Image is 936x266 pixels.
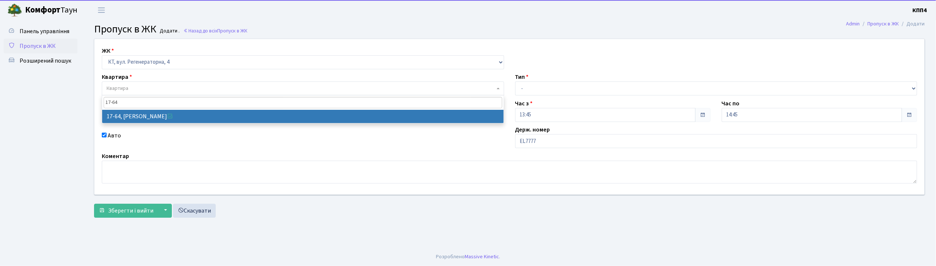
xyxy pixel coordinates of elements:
[20,42,56,50] span: Пропуск в ЖК
[515,73,529,81] label: Тип
[102,73,132,81] label: Квартира
[108,207,153,215] span: Зберегти і вийти
[173,204,216,218] a: Скасувати
[102,110,504,123] li: 17-64, [PERSON_NAME]
[913,6,927,15] a: КПП4
[722,99,740,108] label: Час по
[515,134,918,148] input: АА1234АА
[868,20,899,28] a: Пропуск в ЖК
[94,22,156,36] span: Пропуск в ЖК
[835,16,936,32] nav: breadcrumb
[913,6,927,14] b: КПП4
[4,53,77,68] a: Розширений пошук
[7,3,22,18] img: logo.png
[102,152,129,161] label: Коментар
[25,4,77,17] span: Таун
[25,4,60,16] b: Комфорт
[108,131,121,140] label: Авто
[4,24,77,39] a: Панель управління
[436,253,500,261] div: Розроблено .
[102,46,114,55] label: ЖК
[465,253,499,260] a: Massive Kinetic
[20,57,71,65] span: Розширений пошук
[92,4,111,16] button: Переключити навігацію
[107,85,128,92] span: Квартира
[515,99,533,108] label: Час з
[20,27,69,35] span: Панель управління
[846,20,860,28] a: Admin
[899,20,925,28] li: Додати
[4,39,77,53] a: Пропуск в ЖК
[217,27,247,34] span: Пропуск в ЖК
[159,28,180,34] small: Додати .
[183,27,247,34] a: Назад до всіхПропуск в ЖК
[94,204,158,218] button: Зберегти і вийти
[515,125,550,134] label: Держ. номер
